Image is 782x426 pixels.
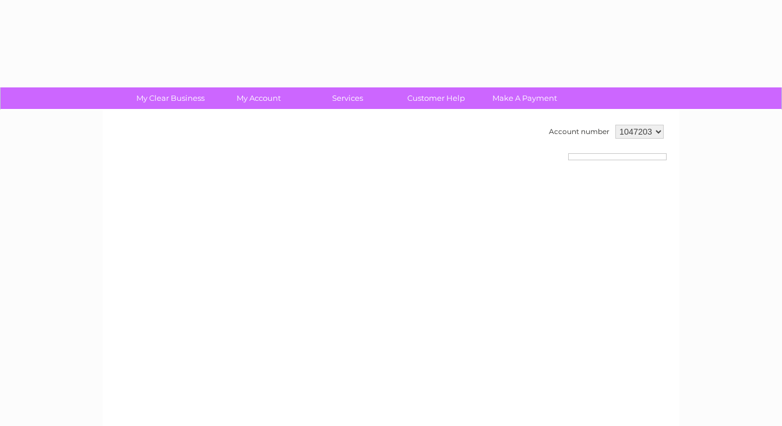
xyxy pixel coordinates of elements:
[546,122,612,142] td: Account number
[300,87,396,109] a: Services
[477,87,573,109] a: Make A Payment
[211,87,307,109] a: My Account
[388,87,484,109] a: Customer Help
[122,87,219,109] a: My Clear Business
